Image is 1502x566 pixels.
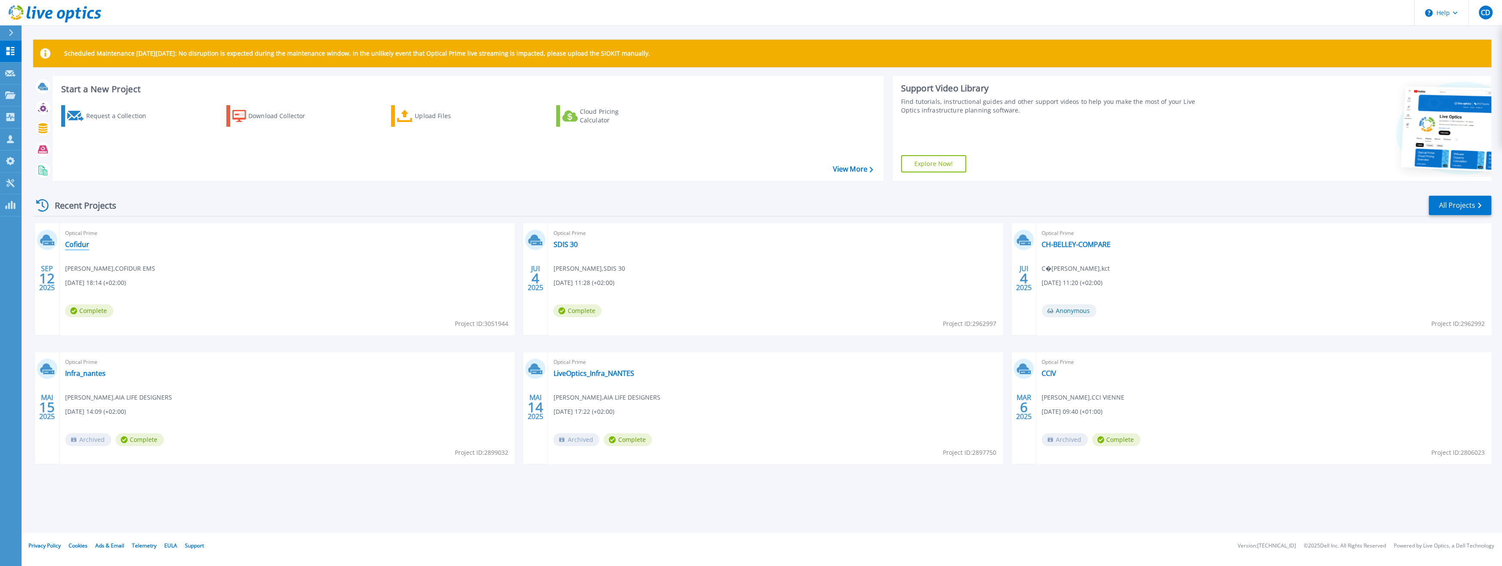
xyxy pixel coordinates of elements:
[1042,304,1096,317] span: Anonymous
[1238,543,1296,549] li: Version: [TECHNICAL_ID]
[454,319,508,328] span: Project ID: 3051944
[248,107,317,125] div: Download Collector
[185,542,204,549] a: Support
[65,407,126,416] span: [DATE] 14:09 (+02:00)
[1042,264,1110,273] span: C�[PERSON_NAME] , kct
[553,357,998,367] span: Optical Prime
[1394,543,1494,549] li: Powered by Live Optics, a Dell Technology
[553,264,625,273] span: [PERSON_NAME] , SDIS 30
[1092,433,1140,446] span: Complete
[1429,196,1491,215] a: All Projects
[532,275,539,282] span: 4
[39,263,55,294] div: SEP 2025
[454,448,508,457] span: Project ID: 2899032
[901,83,1214,94] div: Support Video Library
[527,263,544,294] div: JUI 2025
[832,165,873,173] a: View More
[556,105,652,127] a: Cloud Pricing Calculator
[1042,357,1486,367] span: Optical Prime
[1042,393,1124,402] span: [PERSON_NAME] , CCI VIENNE
[553,228,998,238] span: Optical Prime
[65,304,113,317] span: Complete
[1431,319,1485,328] span: Project ID: 2962992
[39,275,55,282] span: 12
[65,264,155,273] span: [PERSON_NAME] , COFIDUR EMS
[901,97,1214,115] div: Find tutorials, instructional guides and other support videos to help you make the most of your L...
[39,391,55,423] div: MAI 2025
[132,542,156,549] a: Telemetry
[95,542,124,549] a: Ads & Email
[65,228,510,238] span: Optical Prime
[28,542,61,549] a: Privacy Policy
[553,433,599,446] span: Archived
[1480,9,1490,16] span: CD
[1020,275,1028,282] span: 4
[65,433,111,446] span: Archived
[553,240,577,249] a: SDIS 30
[553,278,614,288] span: [DATE] 11:28 (+02:00)
[226,105,322,127] a: Download Collector
[1431,448,1485,457] span: Project ID: 2806023
[553,393,660,402] span: [PERSON_NAME] , AIA LIFE DESIGNERS
[943,448,996,457] span: Project ID: 2897750
[1042,369,1056,378] a: CCIV
[61,84,873,94] h3: Start a New Project
[580,107,649,125] div: Cloud Pricing Calculator
[1020,403,1028,411] span: 6
[64,50,650,57] p: Scheduled Maintenance [DATE][DATE]: No disruption is expected during the maintenance window. In t...
[1016,391,1032,423] div: MAR 2025
[943,319,996,328] span: Project ID: 2962997
[65,240,89,249] a: Cofidur
[86,107,155,125] div: Request a Collection
[553,304,601,317] span: Complete
[1042,278,1102,288] span: [DATE] 11:20 (+02:00)
[164,542,177,549] a: EULA
[901,155,967,172] a: Explore Now!
[1042,407,1102,416] span: [DATE] 09:40 (+01:00)
[527,391,544,423] div: MAI 2025
[116,433,164,446] span: Complete
[65,393,172,402] span: [PERSON_NAME] , AIA LIFE DESIGNERS
[553,369,634,378] a: LiveOptics_Infra_NANTES
[1016,263,1032,294] div: JUI 2025
[553,407,614,416] span: [DATE] 17:22 (+02:00)
[1042,240,1111,249] a: CH-BELLEY-COMPARE
[1042,228,1486,238] span: Optical Prime
[391,105,487,127] a: Upload Files
[65,278,126,288] span: [DATE] 18:14 (+02:00)
[69,542,88,549] a: Cookies
[528,403,543,411] span: 14
[415,107,484,125] div: Upload Files
[1042,433,1088,446] span: Archived
[61,105,157,127] a: Request a Collection
[33,195,128,216] div: Recent Projects
[1304,543,1386,549] li: © 2025 Dell Inc. All Rights Reserved
[604,433,652,446] span: Complete
[65,357,510,367] span: Optical Prime
[65,369,106,378] a: Infra_nantes
[39,403,55,411] span: 15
